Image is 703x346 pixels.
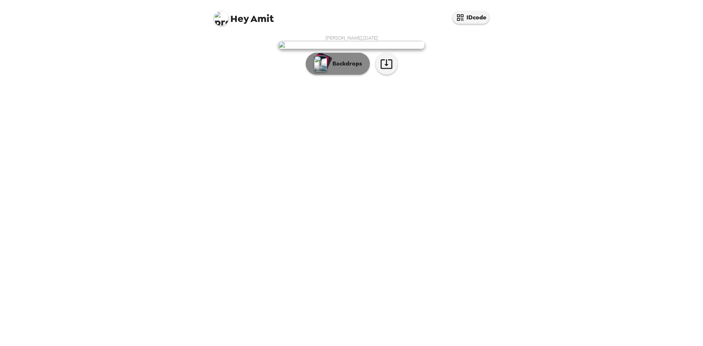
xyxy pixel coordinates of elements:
span: [PERSON_NAME] , [DATE] [326,35,378,41]
img: user [278,41,425,49]
span: Amit [214,7,274,24]
p: Backdrops [329,59,362,68]
button: Backdrops [306,53,370,75]
span: Hey [230,12,249,25]
img: profile pic [214,11,228,26]
button: IDcode [453,11,489,24]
